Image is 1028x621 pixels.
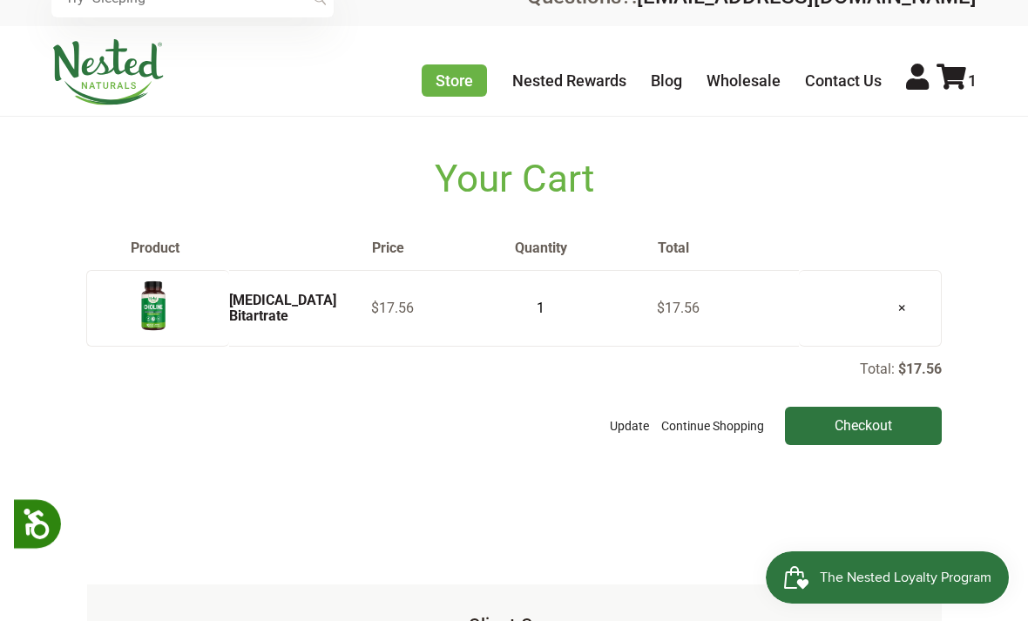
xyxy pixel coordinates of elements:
span: $17.56 [371,300,414,316]
span: 1 [968,71,977,90]
img: Nested Naturals [51,39,165,105]
a: Blog [651,71,682,90]
a: Store [422,64,487,97]
input: Checkout [785,407,942,445]
a: [MEDICAL_DATA] Bitartrate [229,292,336,324]
th: Total [657,240,800,257]
a: Nested Rewards [512,71,626,90]
div: Total: [86,360,942,445]
a: × [884,286,920,330]
a: 1 [937,71,977,90]
h1: Your Cart [86,157,942,201]
th: Quantity [514,240,657,257]
a: Wholesale [707,71,781,90]
span: $17.56 [657,300,700,316]
th: Product [86,240,371,257]
th: Price [371,240,514,257]
iframe: Button to open loyalty program pop-up [766,551,1011,604]
img: Choline Bitartrate - USA [132,278,175,334]
button: Update [605,407,653,445]
a: Continue Shopping [657,407,768,445]
a: Contact Us [805,71,882,90]
p: $17.56 [898,361,942,377]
